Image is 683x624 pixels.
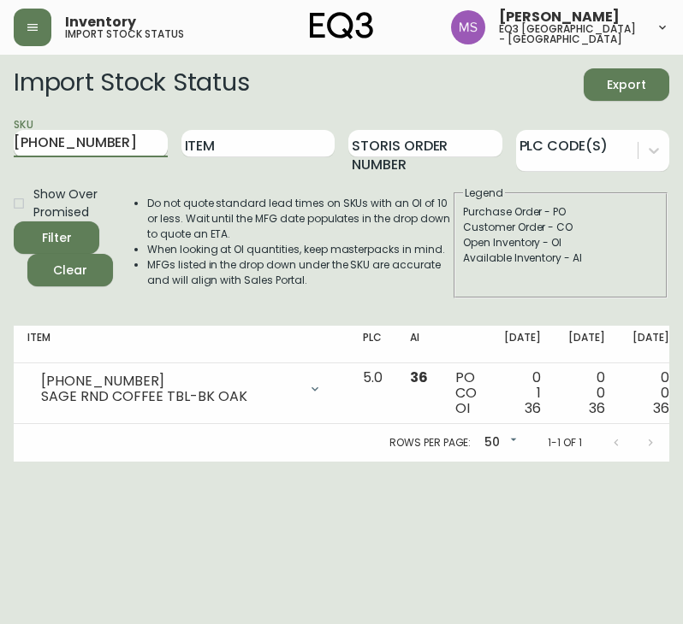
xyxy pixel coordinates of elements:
span: OI [455,398,470,418]
button: Clear [27,254,113,286]
div: PO CO [455,370,477,416]
div: [PHONE_NUMBER]SAGE RND COFFEE TBL-BK OAK [27,370,336,408]
div: Open Inventory - OI [463,235,658,250]
div: SAGE RND COFFEE TBL-BK OAK [41,389,298,404]
td: 5.0 [349,363,396,424]
span: 36 [589,398,605,418]
li: MFGs listed in the drop down under the SKU are accurate and will align with Sales Portal. [147,257,452,288]
th: [DATE] [555,326,619,363]
div: 50 [478,429,520,457]
span: Clear [41,260,99,281]
h5: import stock status [65,29,184,39]
th: [DATE] [619,326,683,363]
span: 36 [410,368,428,387]
h5: eq3 [GEOGRAPHIC_DATA] - [GEOGRAPHIC_DATA] [499,24,642,44]
legend: Legend [463,185,505,201]
span: Export [597,74,656,96]
th: AI [396,326,442,363]
span: [PERSON_NAME] [499,10,620,24]
th: PLC [349,326,396,363]
div: [PHONE_NUMBER] [41,374,298,389]
button: Export [584,68,669,101]
button: Filter [14,221,99,254]
th: [DATE] [490,326,555,363]
div: Customer Order - CO [463,220,658,235]
div: Purchase Order - PO [463,204,658,220]
div: 0 0 [633,370,669,416]
span: 36 [525,398,541,418]
h2: Import Stock Status [14,68,249,101]
div: 0 1 [504,370,541,416]
p: Rows per page: [389,435,471,450]
span: 36 [653,398,669,418]
span: Inventory [65,15,136,29]
img: logo [310,12,373,39]
p: 1-1 of 1 [548,435,582,450]
li: When looking at OI quantities, keep masterpacks in mind. [147,242,452,257]
th: Item [14,326,349,363]
img: 1b6e43211f6f3cc0b0729c9049b8e7af [451,10,485,44]
li: Do not quote standard lead times on SKUs with an OI of 10 or less. Wait until the MFG date popula... [147,196,452,242]
div: Available Inventory - AI [463,250,658,266]
div: 0 0 [568,370,605,416]
span: Show Over Promised [33,185,99,221]
div: Filter [42,227,72,249]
